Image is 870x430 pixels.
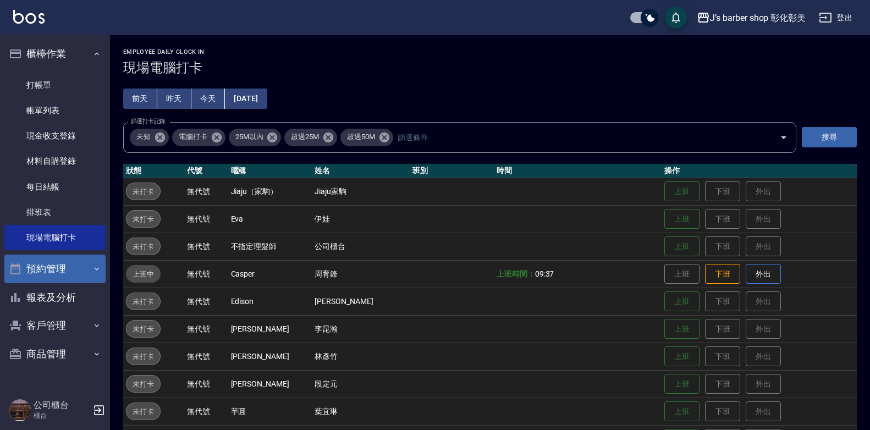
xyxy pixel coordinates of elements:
[126,186,160,197] span: 未打卡
[184,370,228,398] td: 無代號
[13,10,45,24] img: Logo
[312,178,410,205] td: Jiaju家駒
[395,128,761,147] input: 篩選條件
[4,200,106,225] a: 排班表
[4,73,106,98] a: 打帳單
[184,398,228,425] td: 無代號
[229,131,270,142] span: 25M以內
[126,351,160,362] span: 未打卡
[126,268,161,280] span: 上班中
[34,411,90,421] p: 櫃台
[123,89,157,109] button: 前天
[497,269,535,278] b: 上班時間：
[312,233,410,260] td: 公司櫃台
[228,315,312,343] td: [PERSON_NAME]
[225,89,267,109] button: [DATE]
[312,205,410,233] td: 伊娃
[340,129,393,146] div: 超過50M
[312,260,410,288] td: 周育鋒
[126,213,160,225] span: 未打卡
[802,127,857,147] button: 搜尋
[284,129,337,146] div: 超過25M
[228,370,312,398] td: [PERSON_NAME]
[126,323,160,335] span: 未打卡
[184,178,228,205] td: 無代號
[184,233,228,260] td: 無代號
[692,7,810,29] button: J’s barber shop 彰化彰美
[184,164,228,178] th: 代號
[123,48,857,56] h2: Employee Daily Clock In
[126,378,160,390] span: 未打卡
[4,148,106,174] a: 材料自購登錄
[191,89,225,109] button: 今天
[664,319,700,339] button: 上班
[4,283,106,312] button: 報表及分析
[228,343,312,370] td: [PERSON_NAME]
[228,233,312,260] td: 不指定理髮師
[494,164,662,178] th: 時間
[664,291,700,312] button: 上班
[775,129,792,146] button: Open
[4,123,106,148] a: 現金收支登錄
[228,164,312,178] th: 暱稱
[340,131,382,142] span: 超過50M
[312,398,410,425] td: 葉宜琳
[131,117,166,125] label: 篩選打卡記錄
[4,174,106,200] a: 每日結帳
[410,164,494,178] th: 班別
[184,205,228,233] td: 無代號
[535,269,554,278] span: 09:37
[312,315,410,343] td: 李昆瀚
[130,131,157,142] span: 未知
[284,131,326,142] span: 超過25M
[664,236,700,257] button: 上班
[664,209,700,229] button: 上班
[664,374,700,394] button: 上班
[184,260,228,288] td: 無代號
[312,288,410,315] td: [PERSON_NAME]
[4,255,106,283] button: 預約管理
[34,400,90,411] h5: 公司櫃台
[123,164,184,178] th: 狀態
[184,288,228,315] td: 無代號
[746,264,781,284] button: 外出
[4,98,106,123] a: 帳單列表
[228,398,312,425] td: 芋圓
[123,60,857,75] h3: 現場電腦打卡
[172,131,214,142] span: 電腦打卡
[4,311,106,340] button: 客戶管理
[130,129,169,146] div: 未知
[662,164,857,178] th: 操作
[312,343,410,370] td: 林彥竹
[664,181,700,202] button: 上班
[228,288,312,315] td: Edison
[4,225,106,250] a: 現場電腦打卡
[312,370,410,398] td: 段定元
[229,129,282,146] div: 25M以內
[9,399,31,421] img: Person
[664,346,700,367] button: 上班
[228,205,312,233] td: Eva
[665,7,687,29] button: save
[228,260,312,288] td: Casper
[228,178,312,205] td: Jiaju（家駒）
[4,340,106,368] button: 商品管理
[184,343,228,370] td: 無代號
[4,40,106,68] button: 櫃檯作業
[172,129,225,146] div: 電腦打卡
[664,401,700,422] button: 上班
[126,406,160,417] span: 未打卡
[126,241,160,252] span: 未打卡
[126,296,160,307] span: 未打卡
[184,315,228,343] td: 無代號
[814,8,857,28] button: 登出
[705,264,740,284] button: 下班
[710,11,806,25] div: J’s barber shop 彰化彰美
[312,164,410,178] th: 姓名
[157,89,191,109] button: 昨天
